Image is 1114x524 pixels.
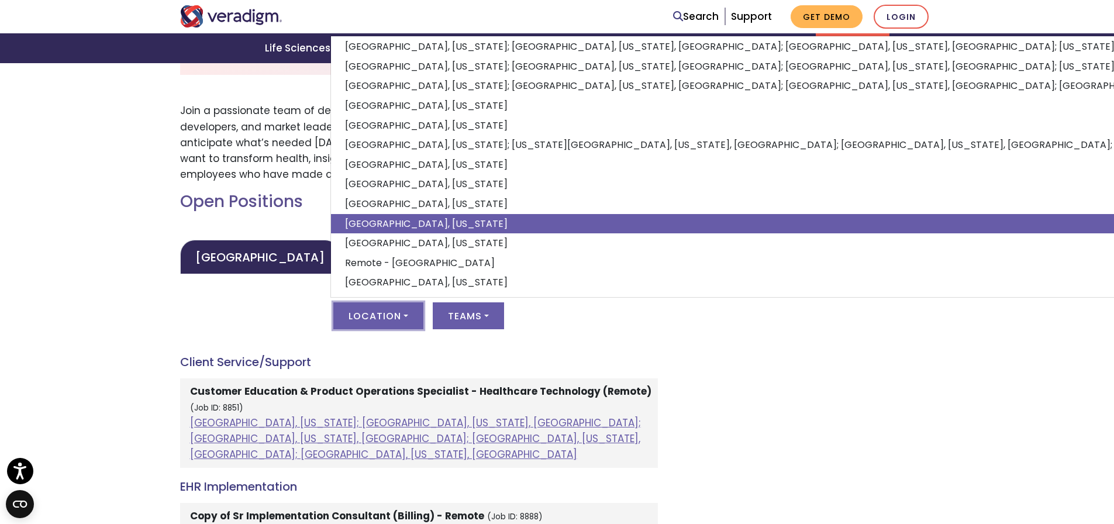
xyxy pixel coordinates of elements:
[190,384,651,398] strong: Customer Education & Product Operations Specialist - Healthcare Technology (Remote)
[333,302,423,329] button: Location
[6,490,34,518] button: Open CMP widget
[190,402,243,413] small: (Job ID: 8851)
[251,33,348,63] a: Life Sciences
[180,103,658,182] p: Join a passionate team of dedicated associates who work side-by-side with caregivers, developers,...
[180,192,658,212] h2: Open Positions
[487,511,543,522] small: (Job ID: 8888)
[190,416,641,461] a: [GEOGRAPHIC_DATA], [US_STATE]; [GEOGRAPHIC_DATA], [US_STATE], [GEOGRAPHIC_DATA]; [GEOGRAPHIC_DATA...
[190,509,484,523] strong: Copy of Sr Implementation Consultant (Billing) - Remote
[180,240,340,274] a: [GEOGRAPHIC_DATA]
[625,33,745,63] a: Health IT Vendors
[348,33,488,63] a: Health Plans + Payers
[673,9,719,25] a: Search
[745,33,816,63] a: Insights
[731,9,772,23] a: Support
[816,33,889,63] a: About Us
[180,355,658,369] h4: Client Service/Support
[488,33,625,63] a: Healthcare Providers
[180,5,282,27] img: Veradigm logo
[874,5,929,29] a: Login
[791,5,863,28] a: Get Demo
[433,302,504,329] button: Teams
[180,480,658,494] h4: EHR Implementation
